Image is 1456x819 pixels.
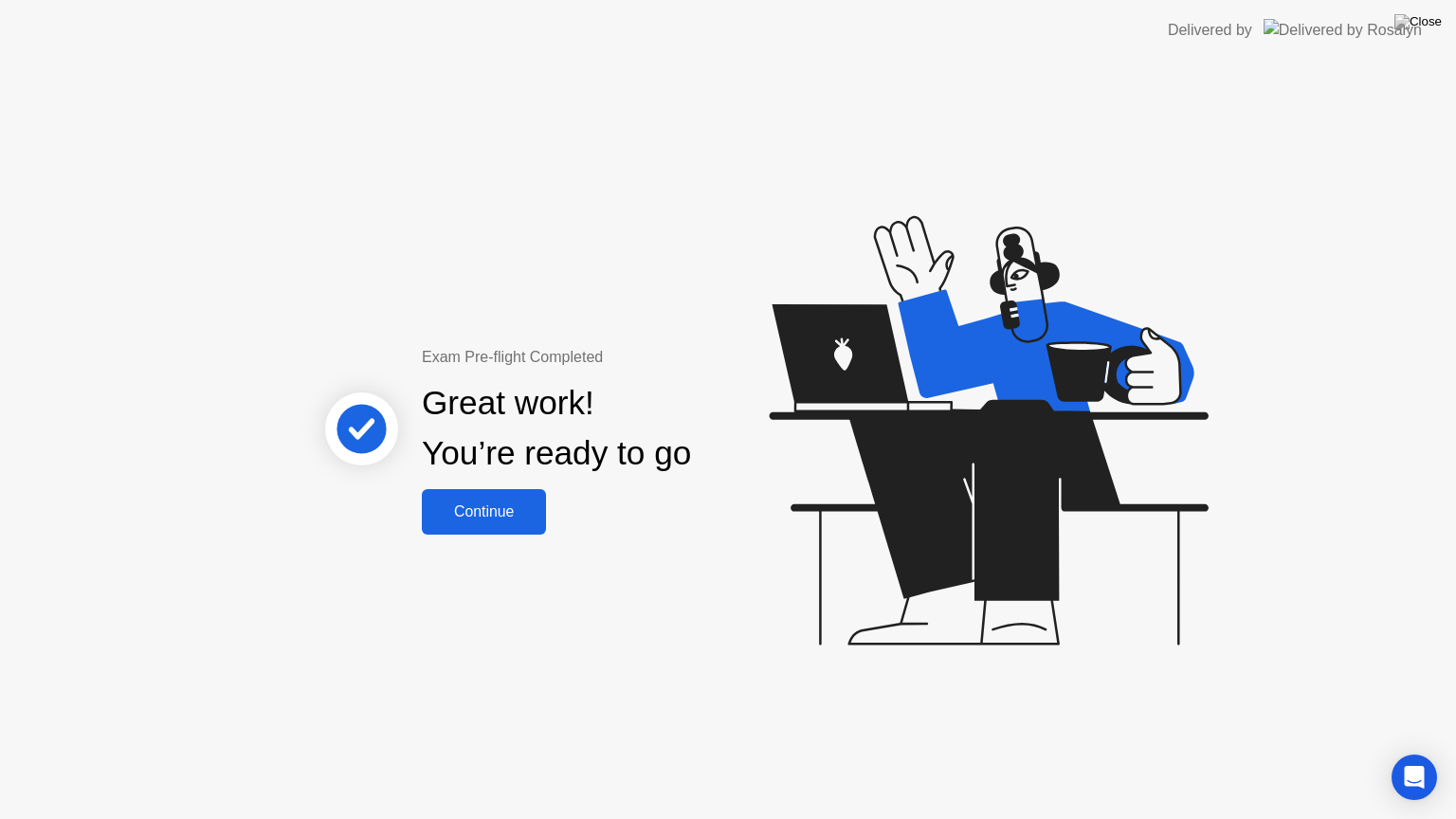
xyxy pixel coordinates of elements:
[1394,14,1442,29] img: Close
[1264,19,1422,41] img: Delivered by Rosalyn
[1392,755,1437,800] div: Open Intercom Messenger
[1168,19,1252,42] div: Delivered by
[428,503,540,520] div: Continue
[422,346,813,369] div: Exam Pre-flight Completed
[422,489,546,535] button: Continue
[422,378,691,479] div: Great work! You’re ready to go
